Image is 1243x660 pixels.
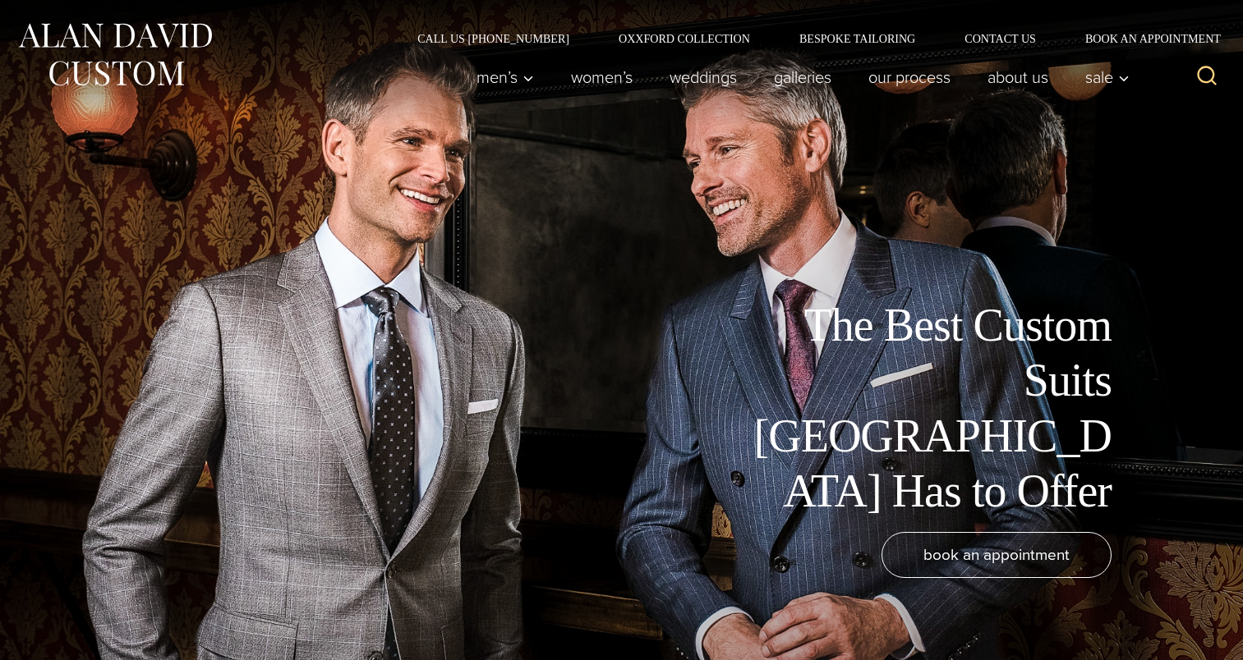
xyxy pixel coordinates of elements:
img: Alan David Custom [16,18,214,91]
a: Contact Us [940,33,1061,44]
h1: The Best Custom Suits [GEOGRAPHIC_DATA] Has to Offer [742,298,1112,519]
span: Men’s [476,69,534,85]
a: Book an Appointment [1061,33,1227,44]
nav: Secondary Navigation [393,33,1227,44]
a: Oxxford Collection [594,33,775,44]
a: Call Us [PHONE_NUMBER] [393,33,594,44]
button: View Search Form [1187,57,1227,97]
a: book an appointment [882,532,1112,578]
a: Women’s [553,61,651,94]
a: Bespoke Tailoring [775,33,940,44]
a: Galleries [756,61,850,94]
nav: Primary Navigation [458,61,1139,94]
a: Our Process [850,61,969,94]
span: Sale [1085,69,1130,85]
span: book an appointment [923,543,1070,566]
a: weddings [651,61,756,94]
a: About Us [969,61,1067,94]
